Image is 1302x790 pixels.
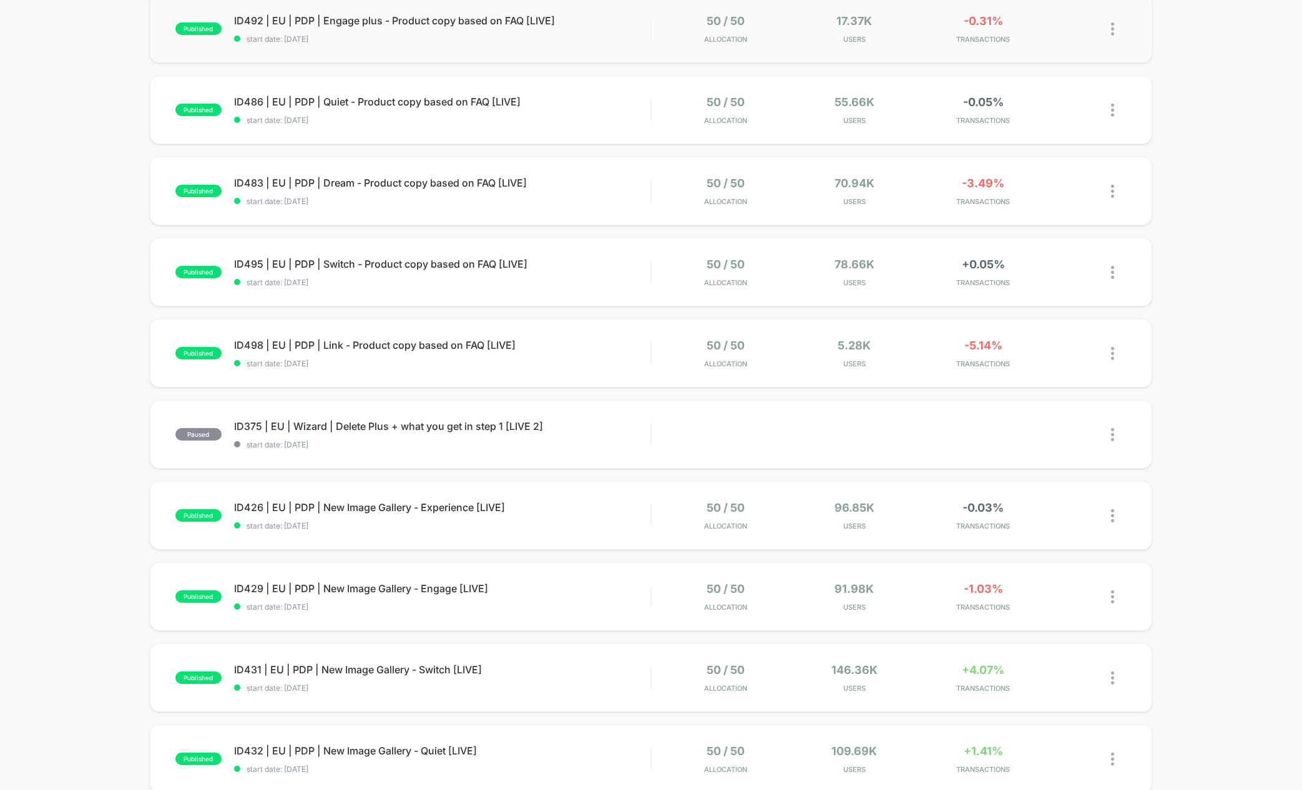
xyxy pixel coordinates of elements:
[962,177,1004,190] span: -3.49%
[704,684,747,693] span: Allocation
[234,258,650,270] span: ID495 | EU | PDP | Switch - Product copy based on FAQ [LIVE]
[922,684,1045,693] span: TRANSACTIONS
[707,501,745,514] span: 50 / 50
[707,95,745,109] span: 50 / 50
[793,35,916,44] span: Users
[704,765,747,774] span: Allocation
[175,185,222,197] span: published
[704,522,747,530] span: Allocation
[234,197,650,206] span: start date: [DATE]
[1111,266,1114,279] img: close
[234,602,650,612] span: start date: [DATE]
[707,663,745,676] span: 50 / 50
[964,339,1002,352] span: -5.14%
[1111,590,1114,603] img: close
[234,95,650,108] span: ID486 | EU | PDP | Quiet - Product copy based on FAQ [LIVE]
[234,440,650,449] span: start date: [DATE]
[793,197,916,206] span: Users
[1111,104,1114,117] img: close
[922,603,1045,612] span: TRANSACTIONS
[922,35,1045,44] span: TRANSACTIONS
[793,603,916,612] span: Users
[838,339,871,352] span: 5.28k
[835,501,874,514] span: 96.85k
[1111,428,1114,441] img: close
[1111,671,1114,685] img: close
[835,582,874,595] span: 91.98k
[704,116,747,125] span: Allocation
[1111,22,1114,36] img: close
[836,14,872,27] span: 17.37k
[831,744,877,758] span: 109.69k
[922,765,1045,774] span: TRANSACTIONS
[835,177,874,190] span: 70.94k
[793,522,916,530] span: Users
[922,278,1045,287] span: TRANSACTIONS
[922,116,1045,125] span: TRANSACTIONS
[793,765,916,774] span: Users
[963,95,1004,109] span: -0.05%
[234,115,650,125] span: start date: [DATE]
[175,22,222,35] span: published
[234,501,650,514] span: ID426 | EU | PDP | New Image Gallery - Experience [LIVE]
[707,14,745,27] span: 50 / 50
[234,34,650,44] span: start date: [DATE]
[962,258,1005,271] span: +0.05%
[175,753,222,765] span: published
[704,359,747,368] span: Allocation
[175,509,222,522] span: published
[1111,185,1114,198] img: close
[704,197,747,206] span: Allocation
[793,116,916,125] span: Users
[922,197,1045,206] span: TRANSACTIONS
[835,258,874,271] span: 78.66k
[175,671,222,684] span: published
[1111,347,1114,360] img: close
[964,582,1003,595] span: -1.03%
[234,420,650,432] span: ID375 | EU | Wizard | Delete Plus + what you get in step 1 [LIVE 2]
[704,278,747,287] span: Allocation
[234,177,650,189] span: ID483 | EU | PDP | Dream - Product copy based on FAQ [LIVE]
[707,177,745,190] span: 50 / 50
[1111,509,1114,522] img: close
[234,663,650,676] span: ID431 | EU | PDP | New Image Gallery - Switch [LIVE]
[707,582,745,595] span: 50 / 50
[835,95,874,109] span: 55.66k
[175,428,222,441] span: paused
[962,501,1004,514] span: -0.03%
[964,14,1003,27] span: -0.31%
[793,359,916,368] span: Users
[704,35,747,44] span: Allocation
[707,258,745,271] span: 50 / 50
[234,14,650,27] span: ID492 | EU | PDP | Engage plus - Product copy based on FAQ [LIVE]
[793,684,916,693] span: Users
[234,521,650,530] span: start date: [DATE]
[234,744,650,757] span: ID432 | EU | PDP | New Image Gallery - Quiet [LIVE]
[704,603,747,612] span: Allocation
[234,359,650,368] span: start date: [DATE]
[234,683,650,693] span: start date: [DATE]
[234,339,650,351] span: ID498 | EU | PDP | Link - Product copy based on FAQ [LIVE]
[707,339,745,352] span: 50 / 50
[707,744,745,758] span: 50 / 50
[922,522,1045,530] span: TRANSACTIONS
[922,359,1045,368] span: TRANSACTIONS
[234,764,650,774] span: start date: [DATE]
[175,590,222,603] span: published
[234,278,650,287] span: start date: [DATE]
[831,663,878,676] span: 146.36k
[962,663,1004,676] span: +4.07%
[793,278,916,287] span: Users
[175,266,222,278] span: published
[1111,753,1114,766] img: close
[175,104,222,116] span: published
[234,582,650,595] span: ID429 | EU | PDP | New Image Gallery - Engage [LIVE]
[175,347,222,359] span: published
[964,744,1003,758] span: +1.41%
